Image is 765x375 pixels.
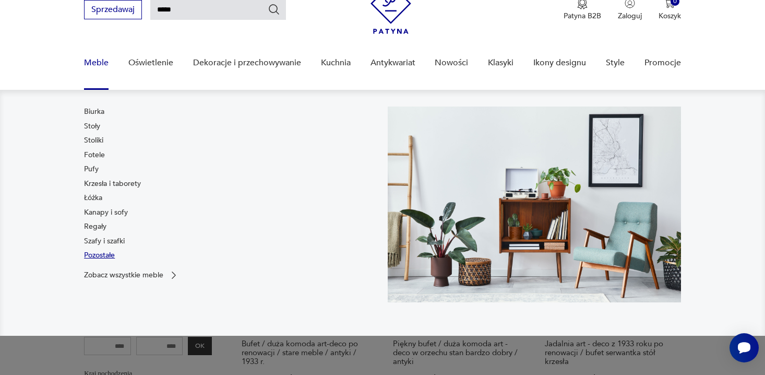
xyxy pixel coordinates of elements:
[370,43,415,83] a: Antykwariat
[435,43,468,83] a: Nowości
[84,179,141,189] a: Krzesła i taborety
[84,7,142,14] a: Sprzedawaj
[84,270,179,280] a: Zobacz wszystkie meble
[84,107,104,117] a: Biurka
[84,43,109,83] a: Meble
[659,11,681,21] p: Koszyk
[84,193,102,203] a: Łóżka
[488,43,513,83] a: Klasyki
[618,11,642,21] p: Zaloguj
[84,272,163,278] p: Zobacz wszystkie meble
[84,121,100,132] a: Stoły
[84,221,106,232] a: Regały
[128,43,173,83] a: Oświetlenie
[84,150,105,160] a: Fotele
[730,333,759,362] iframe: Smartsupp widget button
[268,3,280,16] button: Szukaj
[84,250,115,261] a: Pozostałe
[388,107,681,302] img: 969d9116629659dbb0bd4e745da535dc.jpg
[644,43,681,83] a: Promocje
[606,43,625,83] a: Style
[193,43,301,83] a: Dekoracje i przechowywanie
[564,11,601,21] p: Patyna B2B
[84,135,103,146] a: Stoliki
[533,43,586,83] a: Ikony designu
[84,236,125,247] a: Szafy i szafki
[84,207,128,218] a: Kanapy i sofy
[321,43,351,83] a: Kuchnia
[84,164,99,174] a: Pufy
